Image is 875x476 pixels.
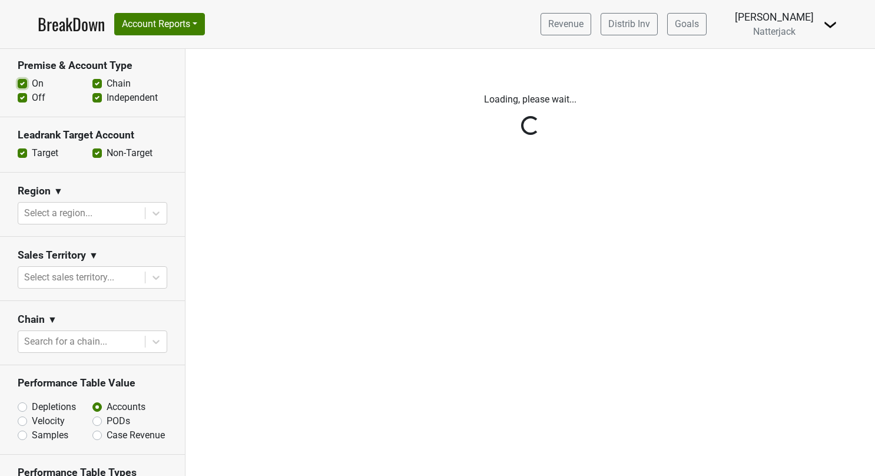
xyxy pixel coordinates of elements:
button: Account Reports [114,13,205,35]
div: [PERSON_NAME] [735,9,814,25]
span: Natterjack [753,26,796,37]
a: Revenue [541,13,591,35]
a: Distrib Inv [601,13,658,35]
a: Goals [667,13,707,35]
img: Dropdown Menu [823,18,837,32]
p: Loading, please wait... [204,92,857,107]
a: BreakDown [38,12,105,37]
